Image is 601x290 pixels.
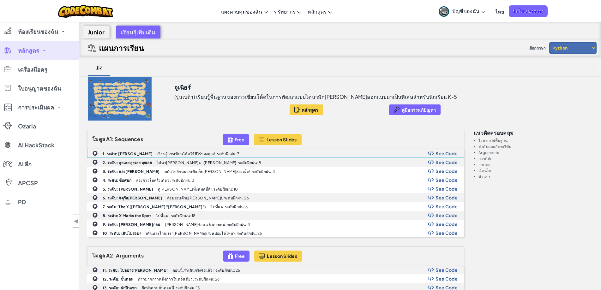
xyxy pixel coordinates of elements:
b: 9. ระดับ: [PERSON_NAME]ก่อน [103,222,160,227]
b: 7. ระดับ: The X ([PERSON_NAME] "[PERSON_NAME]") [103,204,206,209]
img: avatar [439,6,449,17]
span: ห้องเรียนของฉัน [18,29,58,34]
a: 12. ระดับ: ขั้นตอน ก้าวมากกว่าหนึ่งก้าวในครั้งเดียว. ระดับฝึกฝน: 26 Show Code Logo See Code [87,274,464,283]
div: เรียนรู้เพิ่มเติม [116,26,160,38]
span: See Code [436,230,458,235]
a: 10. ระดับ: เดินไปรอบๆ เดินทางไกล; เรา[PERSON_NAME]เร่งหน่อยได้ไหม?. ระดับฝึกฝน: 26 Show Code Logo... [87,228,464,237]
p: ก้าวมากกว่าหนึ่งก้าวในครั้งเดียว. ระดับฝึกฝน: 26 [138,277,219,281]
span: See Code [436,285,458,290]
button: หลักสูตร [290,104,323,115]
a: 6. ระดับ: จัตุรัส[PERSON_NAME] ล้อมรอบด้วย[PERSON_NAME]!. ระดับฝึกฝน: 26 Show Code Logo See Code [87,193,464,202]
img: Show Code Logo [428,186,434,191]
a: 9. ระดับ: [PERSON_NAME]ก่อน [PERSON_NAME]ก่อน แล้วค่อยแพ. ระดับฝึกฝน: 3 Show Code Logo See Code [87,220,464,228]
span: AI HackStack [18,142,54,148]
img: Show Code Logo [428,285,434,290]
span: ทรัพยากร [274,8,296,15]
p: [PERSON_NAME]ก่อน แล้วค่อยแพ. ระดับฝึกฝน: 3 [165,222,250,227]
span: Free [235,137,244,142]
a: ไทย [492,3,507,20]
span: See Code [436,222,458,227]
img: Show Code Logo [428,195,434,200]
span: See Code [436,213,458,218]
button: Lesson Slides [254,134,302,145]
a: 11. ระดับ: ไปอย่าง[PERSON_NAME] ตอนนี้เราเดินจริงจังแล้ว!. ระดับฝึกฝน: 26 Show Code Logo See Code [87,265,464,274]
span: ◀ [74,216,79,226]
p: ตอนนี้เราเดินจริงจังแล้ว!. ระดับฝึกฝน: 26 [172,268,240,272]
a: บัญชีของฉัน [436,1,488,21]
a: Lesson Slides [254,251,302,262]
img: IconChallengeLevel.svg [92,159,98,165]
span: หลักสูตร [302,107,319,112]
a: ขอใบเสนอราคา [509,5,548,17]
p: ล้อมรอบด้วย[PERSON_NAME]!. ระดับฝึกฝน: 26 [167,196,249,200]
span: หลักสูตร [308,8,327,15]
img: Show Code Logo [428,268,434,272]
span: Lesson Slides [267,137,297,142]
img: IconCurriculumGuide.svg [88,44,96,52]
b: 2. ระดับ: ลุยเลย ลุยเลย ลุยเลย [103,160,152,165]
img: IconChallengeLevel.svg [92,195,98,200]
img: Show Code Logo [428,178,434,182]
span: เลือกภาษา [526,44,548,53]
img: IconChallengeLevel.svg [92,168,98,174]
li: ไวยากรณ์พื้นฐาน [478,139,593,143]
img: Show Code Logo [428,231,434,235]
span: บัญชีของฉัน [452,8,485,14]
b: 10. ระดับ: เดินไปรอบๆ [103,231,141,236]
b: 8. ระดับ: X Marks the Spot [103,213,151,218]
a: 4. ระดับ: ข้อศอก สองก้าวในครั้งเดียว . ระดับฝึกฝน: 3 Show Code Logo See Code [87,175,464,184]
span: แผงควบคุมของฉัน [221,8,262,15]
span: See Code [436,195,458,200]
span: See Code [436,151,458,156]
a: 2. ระดับ: ลุยเลย ลุยเลย ลุยเลย ไปหา[PERSON_NAME]มา[PERSON_NAME]. ระดับฝึกฝน: 8 Show Code Logo See... [87,158,464,167]
p: ฝึกทำตามขั้นตอนนี้. ระดับฝึกฝน: 15 [142,286,200,290]
img: IconChallengeLevel.svg [92,212,98,218]
span: See Code [436,160,458,165]
span: ไทย [495,8,504,15]
b: 1. ระดับ: [PERSON_NAME] [103,151,153,156]
img: IconChallengeLevel.svg [92,276,98,281]
div: JR [90,60,108,75]
span: See Code [436,169,458,174]
span: โมดูล [92,252,105,259]
img: IconFreeLevelv2.svg [227,136,233,143]
li: ลำดับและอัลกอริทึม [478,145,593,149]
span: A2: Arguments [106,252,144,259]
img: IconChallengeLevel.svg [92,151,98,156]
img: IconChallengeLevel.svg [92,267,98,273]
img: CodeCombat logo [58,5,113,18]
h3: แนวคิดครอบคลุม [474,130,593,135]
img: Show Code Logo [428,213,434,217]
b: 6. ระดับ: จัตุรัส[PERSON_NAME] [103,196,162,200]
a: หลักสูตร [304,3,335,20]
span: Lesson Slides [267,253,297,258]
h2: แผนการเรียน [99,44,144,52]
p: ไปหา[PERSON_NAME]มา[PERSON_NAME]. ระดับฝึกฝน: 8 [157,161,261,165]
b: 3. ระดับ: สอง[PERSON_NAME] [103,169,160,174]
span: การประเมินผล [18,104,54,110]
p: ไปที่แพ!. ระดับฝึกฝน: 18 [156,214,195,218]
span: Ozaria [18,123,36,129]
h3: จูเนียร์ [174,83,191,92]
li: เงื่อนไข [478,169,593,173]
p: ไปที่แพ. ระดับฝึกฝน: 6 [211,205,248,209]
span: เครื่องมือครู [18,67,47,72]
p: เรียนรู้การเขียนโค้ดให้ฮีโร่ของคุณ!. ระดับฝึกฝน: 7 [157,152,240,156]
a: 3. ระดับ: สอง[PERSON_NAME] ขยับไปอีกหน่อยเพื่อเก็บ[PERSON_NAME]สองเม็ด!. ระดับฝึกฝน: 3 Show Code ... [87,167,464,175]
span: Free [235,253,245,258]
a: 8. ระดับ: X Marks the Spot ไปที่แพ!. ระดับฝึกฝน: 18 Show Code Logo See Code [87,211,464,220]
span: หลักสูตร [18,48,39,53]
b: 12. ระดับ: ขั้นตอน [103,277,133,281]
img: Show Code Logo [428,276,434,281]
img: IconChallengeLevel.svg [92,177,98,183]
span: โมดูล [92,136,105,142]
a: 5. ระดับ: [PERSON_NAME] ดู[PERSON_NAME]ทั้งหมดนี้สิ!. ระดับฝึกฝน: 10 Show Code Logo See Code [87,184,464,193]
a: ทรัพยากร [271,3,304,20]
span: A1: Sequences [106,136,143,142]
img: Show Code Logo [428,160,434,164]
img: IconChallengeLevel.svg [92,204,98,209]
span: See Code [436,267,458,272]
